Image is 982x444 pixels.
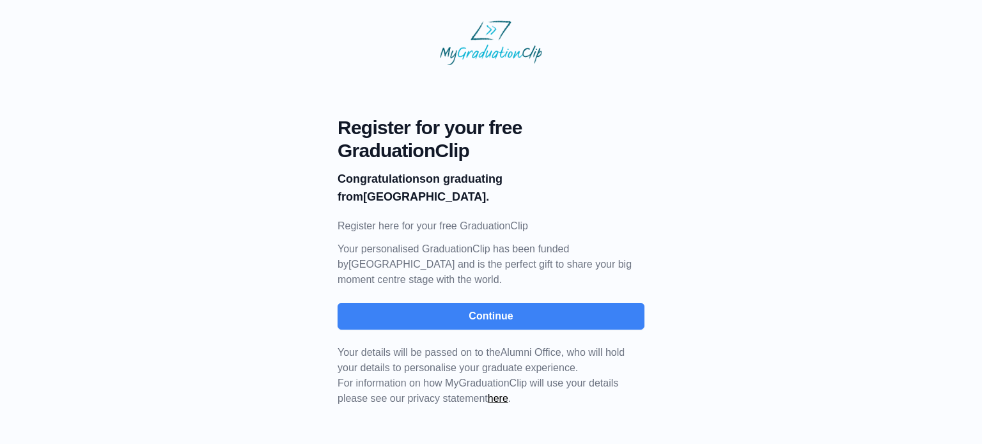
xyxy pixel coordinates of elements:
p: Your personalised GraduationClip has been funded by [GEOGRAPHIC_DATA] and is the perfect gift to ... [338,241,644,287]
b: Congratulations [338,172,426,185]
span: Your details will be passed on to the , who will hold your details to personalise your graduate e... [338,347,625,373]
span: GraduationClip [338,139,644,162]
img: MyGraduationClip [440,20,542,65]
span: For information on how MyGraduationClip will use your details please see our privacy statement . [338,347,625,404]
span: Alumni Office [501,347,561,358]
p: Register here for your free GraduationClip [338,218,644,234]
span: Register for your free [338,116,644,139]
button: Continue [338,303,644,330]
a: here [488,393,508,404]
p: on graduating from [GEOGRAPHIC_DATA]. [338,170,644,206]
